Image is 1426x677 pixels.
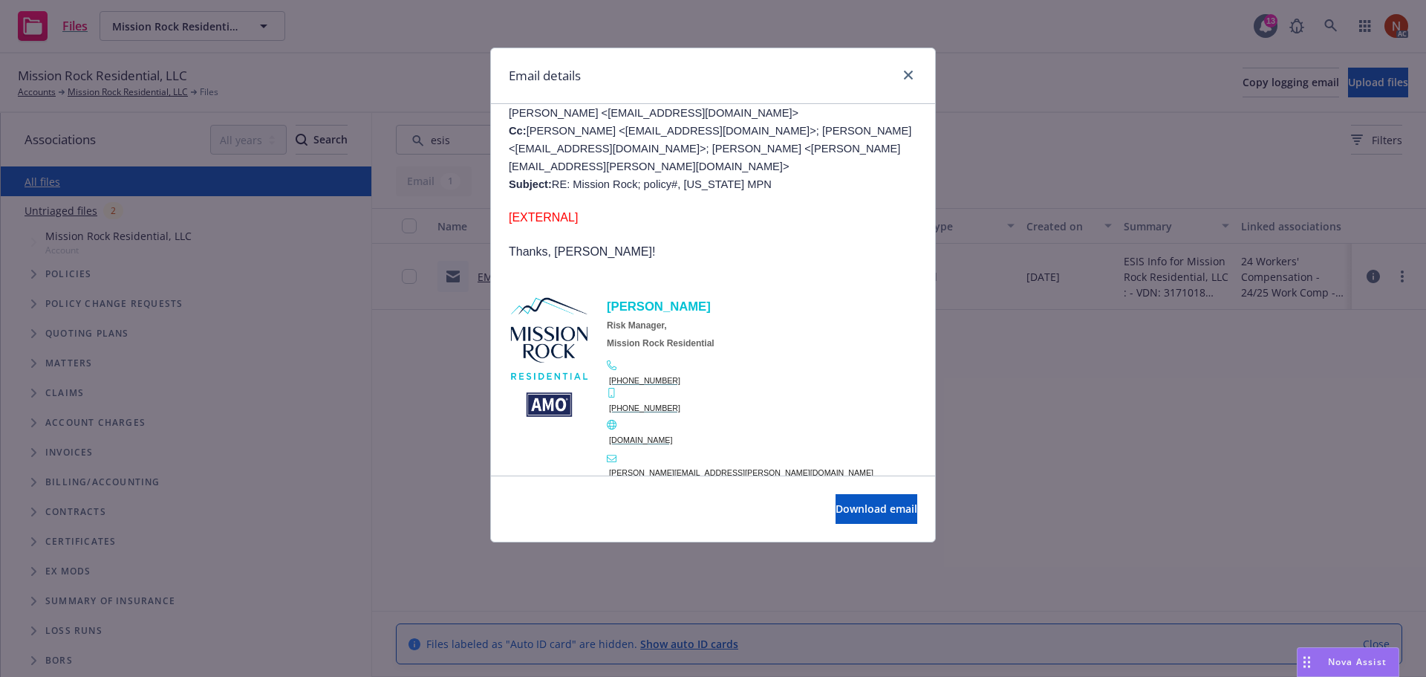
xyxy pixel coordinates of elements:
a: [PHONE_NUMBER] [609,376,680,385]
span: [EXTERNAL] [509,211,578,224]
button: Nova Assist [1297,647,1399,677]
div: Drag to move [1298,648,1316,676]
img: icon [607,453,616,462]
img: icon [607,420,616,430]
b: Subject: [509,178,552,190]
span: Risk Manager, [607,320,667,331]
span: [PERSON_NAME] <[PERSON_NAME][EMAIL_ADDRESS][PERSON_NAME][DOMAIN_NAME]> [DATE] 1:42 PM [PERSON_NAM... [509,36,915,190]
a: [PERSON_NAME][EMAIL_ADDRESS][PERSON_NAME][DOMAIN_NAME] [609,468,873,477]
b: Cc: [509,125,527,137]
img: icon [607,360,616,370]
span: Download email [836,502,917,516]
p: Thanks, [PERSON_NAME]! [509,243,917,261]
img: icon [607,388,616,398]
span: Nova Assist [1328,655,1387,668]
a: close [899,66,917,84]
span: Mission Rock Residential [607,338,714,349]
a: [DOMAIN_NAME] [609,435,672,444]
button: Download email [836,494,917,524]
span: [PERSON_NAME] [607,299,711,314]
a: [PHONE_NUMBER] [609,404,680,412]
img: photo [509,297,589,417]
h1: Email details [509,66,581,85]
